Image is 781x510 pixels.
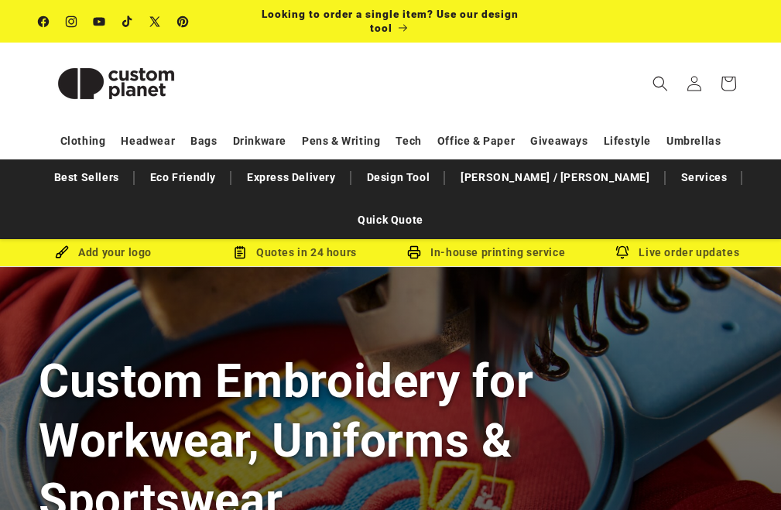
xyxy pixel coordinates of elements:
a: [PERSON_NAME] / [PERSON_NAME] [453,164,657,191]
span: Looking to order a single item? Use our design tool [262,8,519,34]
a: Services [673,164,735,191]
a: Umbrellas [666,128,721,155]
a: Express Delivery [239,164,344,191]
a: Custom Planet [33,43,200,124]
a: Best Sellers [46,164,127,191]
a: Office & Paper [437,128,515,155]
div: Live order updates [582,243,773,262]
a: Drinkware [233,128,286,155]
img: In-house printing [407,245,421,259]
a: Eco Friendly [142,164,224,191]
a: Tech [396,128,421,155]
div: In-house printing service [391,243,582,262]
img: Order updates [615,245,629,259]
a: Bags [190,128,217,155]
img: Custom Planet [39,49,194,118]
img: Brush Icon [55,245,69,259]
a: Design Tool [359,164,438,191]
a: Quick Quote [350,207,431,234]
a: Giveaways [530,128,587,155]
div: Add your logo [8,243,199,262]
a: Lifestyle [604,128,651,155]
a: Pens & Writing [302,128,380,155]
img: Order Updates Icon [233,245,247,259]
a: Headwear [121,128,175,155]
div: Quotes in 24 hours [199,243,390,262]
summary: Search [643,67,677,101]
a: Clothing [60,128,106,155]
